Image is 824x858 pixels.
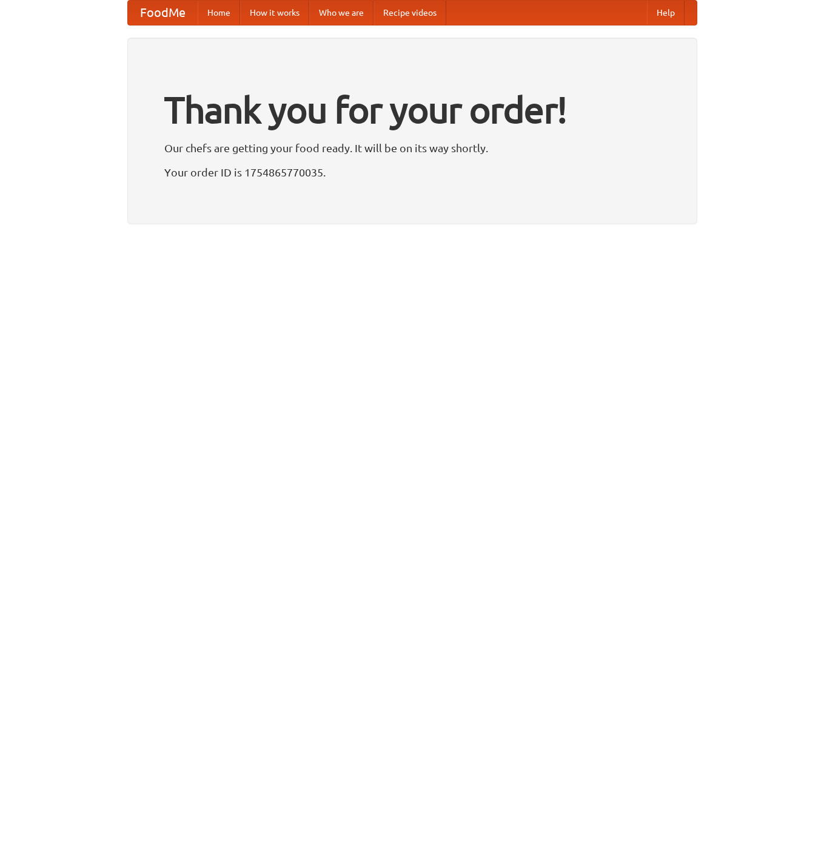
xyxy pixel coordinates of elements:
p: Your order ID is 1754865770035. [164,163,660,181]
a: Who we are [309,1,373,25]
a: How it works [240,1,309,25]
p: Our chefs are getting your food ready. It will be on its way shortly. [164,139,660,157]
a: Help [647,1,685,25]
a: FoodMe [128,1,198,25]
a: Recipe videos [373,1,446,25]
a: Home [198,1,240,25]
h1: Thank you for your order! [164,81,660,139]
